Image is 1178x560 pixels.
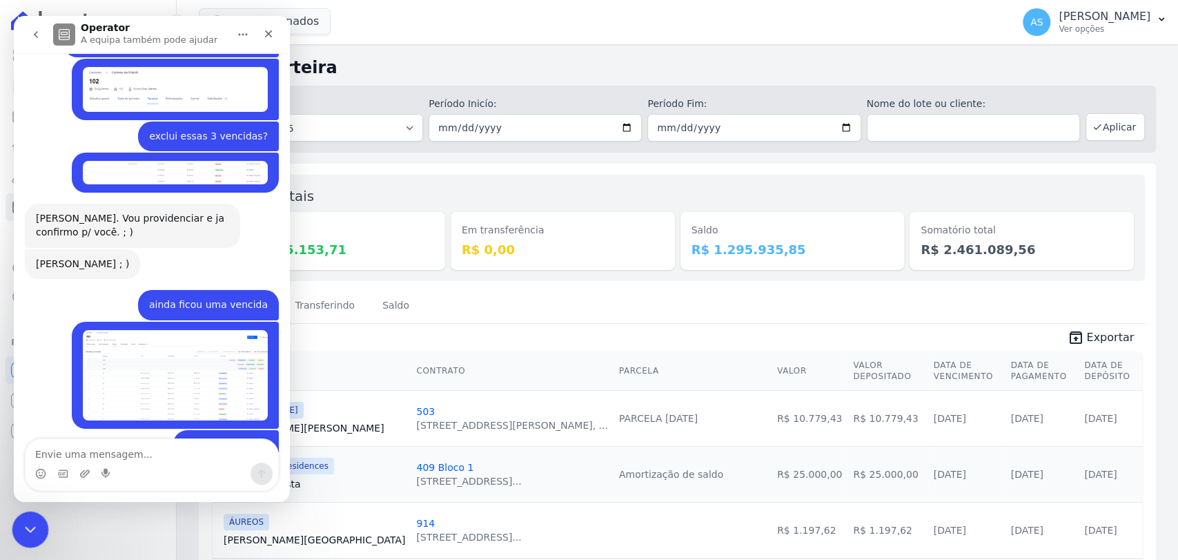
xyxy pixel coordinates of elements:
[14,16,290,502] iframe: Intercom live chat
[772,390,847,446] td: R$ 10.779,43
[1059,10,1150,23] p: [PERSON_NAME]
[6,133,170,160] a: Lotes
[416,406,435,417] a: 503
[1056,329,1145,349] a: unarchive Exportar
[934,525,966,536] a: [DATE]
[380,289,412,325] a: Saldo
[11,414,265,446] div: Andreza diz…
[22,242,115,255] div: [PERSON_NAME] ; )
[6,387,170,414] a: Conta Hent
[847,351,927,391] th: Valor Depositado
[416,530,521,544] div: [STREET_ADDRESS]...
[11,137,265,188] div: Andreza diz…
[1059,23,1150,35] p: Ver opções
[124,106,265,136] div: exclui essas 3 vencidas?
[43,452,55,463] button: Seletor de Gif
[1010,525,1043,536] a: [DATE]
[199,55,1156,80] h2: Minha Carteira
[232,223,434,238] dt: Depositado
[772,502,847,558] td: R$ 1.197,62
[6,72,170,99] a: Contratos
[1030,17,1043,27] span: AS
[847,446,927,502] td: R$ 25.000,00
[224,421,405,435] a: [PERSON_NAME][PERSON_NAME]
[691,240,894,259] dd: R$ 1.295.935,85
[411,351,613,391] th: Contrato
[293,289,358,325] a: Transferindo
[11,188,226,231] div: [PERSON_NAME]. Vou providenciar e ja confirmo p/ você. ; )
[66,452,77,463] button: Carregar anexo
[224,514,269,530] span: ÁUREOS
[88,452,99,463] button: Start recording
[416,518,435,529] a: 914
[67,17,204,31] p: A equipa também pode ajudar
[1084,469,1117,480] a: [DATE]
[11,43,265,106] div: Andreza diz…
[1079,351,1142,391] th: Data de Depósito
[11,233,265,275] div: Adriane diz…
[21,452,32,463] button: Seletor de emoji
[199,8,331,35] button: 15 selecionados
[647,97,861,111] label: Período Fim:
[6,356,170,384] a: Recebíveis
[237,447,259,469] button: Enviar mensagem…
[11,106,265,137] div: Andreza diz…
[216,6,242,32] button: Início
[135,114,254,128] div: exclui essas 3 vencidas?
[1086,113,1145,141] button: Aplicar
[867,97,1080,111] label: Nome do lote ou cliente:
[22,196,215,223] div: [PERSON_NAME]. Vou providenciar e ja confirmo p/ você. ; )
[1012,3,1178,41] button: AS [PERSON_NAME] Ver opções
[691,223,894,238] dt: Saldo
[6,284,170,312] a: Negativação
[242,6,267,30] div: Fechar
[921,240,1123,259] dd: R$ 2.461.089,56
[619,469,723,480] a: Amortização de saldo
[6,102,170,130] a: Parcelas
[159,414,265,445] div: exclui por favor ?
[12,423,264,447] textarea: Envie uma mensagem...
[462,223,664,238] dt: Em transferência
[224,477,405,491] a: WarlassonCosta
[6,254,170,282] a: Crédito
[6,193,170,221] a: Minha Carteira
[11,274,265,306] div: Andreza diz…
[847,502,927,558] td: R$ 1.197,62
[921,223,1123,238] dt: Somatório total
[213,351,411,391] th: Cliente
[619,413,698,424] a: PARCELA [DATE]
[6,41,170,69] a: Visão Geral
[224,533,405,547] a: [PERSON_NAME][GEOGRAPHIC_DATA]
[6,224,170,251] a: Transferências
[135,282,254,296] div: ainda ficou uma vencida
[1084,525,1117,536] a: [DATE]
[928,351,1005,391] th: Data de Vencimento
[429,97,642,111] label: Período Inicío:
[934,469,966,480] a: [DATE]
[11,233,126,264] div: [PERSON_NAME] ; )
[847,390,927,446] td: R$ 10.779,43
[462,240,664,259] dd: R$ 0,00
[1067,329,1083,346] i: unarchive
[416,474,521,488] div: [STREET_ADDRESS]...
[1086,329,1134,346] span: Exportar
[1010,469,1043,480] a: [DATE]
[6,163,170,191] a: Clientes
[772,351,847,391] th: Valor
[934,413,966,424] a: [DATE]
[12,512,49,548] iframe: Intercom live chat
[11,188,265,233] div: Adriane diz…
[11,306,265,415] div: Andreza diz…
[613,351,772,391] th: Parcela
[232,240,434,259] dd: R$ 1.165.153,71
[1005,351,1079,391] th: Data de Pagamento
[1010,413,1043,424] a: [DATE]
[416,418,607,432] div: [STREET_ADDRESS][PERSON_NAME], ...
[11,334,165,351] div: Plataformas
[124,274,265,305] div: ainda ficou uma vencida
[772,446,847,502] td: R$ 25.000,00
[416,462,473,473] a: 409 Bloco 1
